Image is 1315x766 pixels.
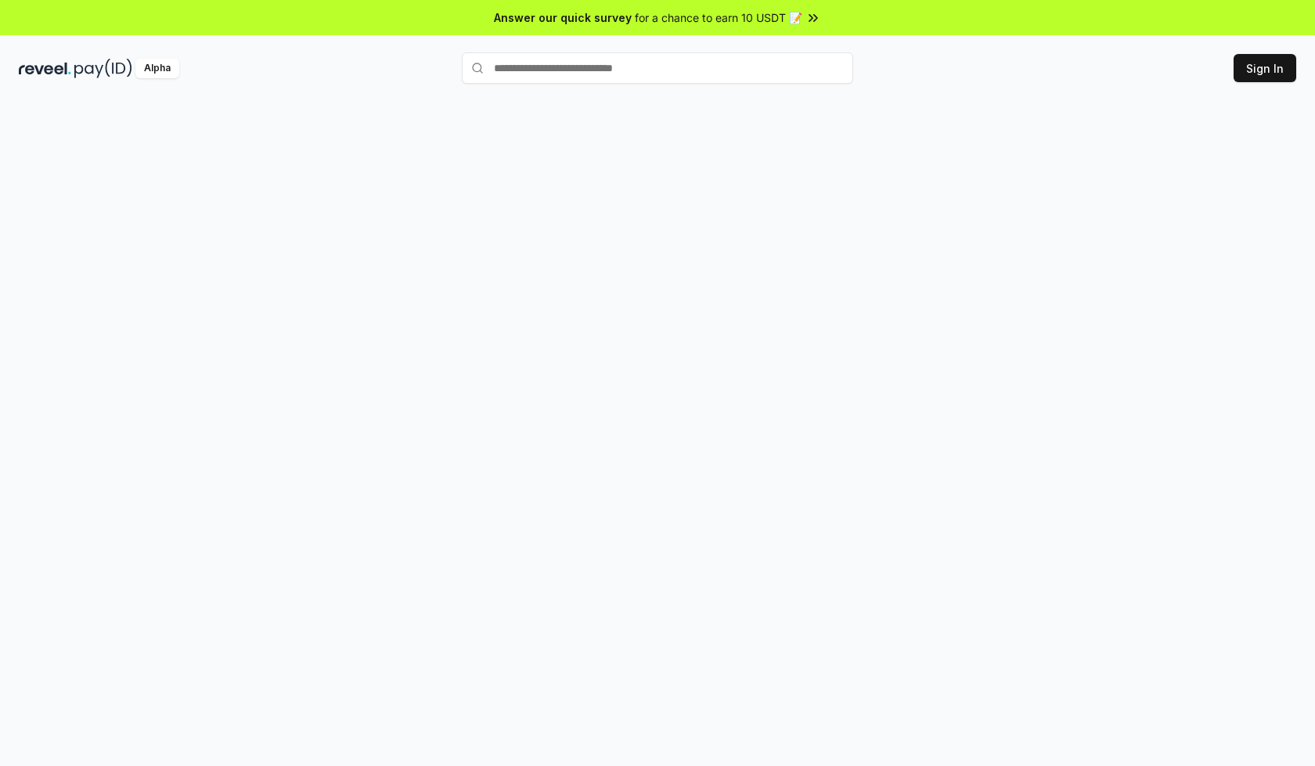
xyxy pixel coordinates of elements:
[135,59,179,78] div: Alpha
[494,9,632,26] span: Answer our quick survey
[19,59,71,78] img: reveel_dark
[635,9,802,26] span: for a chance to earn 10 USDT 📝
[74,59,132,78] img: pay_id
[1234,54,1296,82] button: Sign In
